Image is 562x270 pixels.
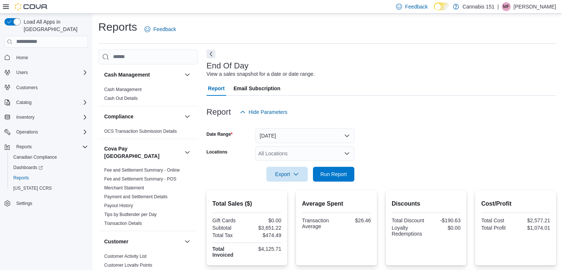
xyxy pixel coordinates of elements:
[13,68,31,77] button: Users
[428,217,460,223] div: -$190.63
[271,167,303,182] span: Export
[212,199,282,208] h2: Total Sales ($)
[13,165,43,171] span: Dashboards
[13,98,88,107] span: Catalog
[13,128,41,136] button: Operations
[405,3,428,10] span: Feedback
[255,128,354,143] button: [DATE]
[13,142,88,151] span: Reports
[16,70,28,75] span: Users
[142,22,179,37] a: Feedback
[212,217,245,223] div: Gift Cards
[104,194,167,200] span: Payment and Settlement Details
[104,238,181,245] button: Customer
[248,217,281,223] div: $0.00
[104,167,180,173] span: Fee and Settlement Summary - Online
[104,253,147,259] span: Customer Activity List
[392,217,425,223] div: Total Discount
[481,217,514,223] div: Total Cost
[434,3,449,10] input: Dark Mode
[248,246,281,252] div: $4,125.71
[153,26,176,33] span: Feedback
[13,53,88,62] span: Home
[237,105,290,119] button: Hide Parameters
[104,176,176,182] a: Fee and Settlement Summary - POS
[10,173,32,182] a: Reports
[10,153,60,162] a: Canadian Compliance
[98,85,198,106] div: Cash Management
[13,199,35,208] a: Settings
[207,131,233,137] label: Date Range
[1,82,91,93] button: Customers
[16,55,28,61] span: Home
[183,237,192,246] button: Customer
[98,166,198,231] div: Cova Pay [GEOGRAPHIC_DATA]
[481,225,514,231] div: Total Profit
[1,198,91,209] button: Settings
[104,87,142,92] a: Cash Management
[1,127,91,137] button: Operations
[16,129,38,135] span: Operations
[104,203,133,208] a: Payout History
[16,144,32,150] span: Reports
[98,20,137,34] h1: Reports
[104,212,157,217] a: Tips by Budtender per Day
[266,167,308,182] button: Export
[104,185,144,190] a: Merchant Statement
[13,128,88,136] span: Operations
[514,2,556,11] p: [PERSON_NAME]
[104,96,138,101] a: Cash Out Details
[16,114,34,120] span: Inventory
[13,98,34,107] button: Catalog
[503,2,509,11] span: MF
[16,85,38,91] span: Customers
[208,81,225,96] span: Report
[481,199,550,208] h2: Cost/Profit
[13,199,88,208] span: Settings
[104,203,133,209] span: Payout History
[1,142,91,152] button: Reports
[13,185,52,191] span: [US_STATE] CCRS
[104,71,150,78] h3: Cash Management
[1,112,91,122] button: Inventory
[13,68,88,77] span: Users
[4,49,88,228] nav: Complex example
[463,2,494,11] p: Cannabis 151
[502,2,511,11] div: Michael Fronte
[104,263,152,268] a: Customer Loyalty Points
[207,149,228,155] label: Locations
[517,225,550,231] div: $1,074.01
[392,225,425,237] div: Loyalty Redemptions
[7,173,91,183] button: Reports
[13,83,41,92] a: Customers
[104,95,138,101] span: Cash Out Details
[207,50,215,58] button: Next
[302,217,335,229] div: Transaction Average
[183,70,192,79] button: Cash Management
[338,217,371,223] div: $26.46
[10,184,55,193] a: [US_STATE] CCRS
[207,61,249,70] h3: End Of Day
[10,163,88,172] span: Dashboards
[248,232,281,238] div: $474.49
[13,83,88,92] span: Customers
[428,225,460,231] div: $0.00
[183,112,192,121] button: Compliance
[16,200,32,206] span: Settings
[207,108,231,117] h3: Report
[104,71,181,78] button: Cash Management
[517,217,550,223] div: $2,577.21
[98,127,198,139] div: Compliance
[15,3,48,10] img: Cova
[249,108,287,116] span: Hide Parameters
[10,184,88,193] span: Washington CCRS
[320,171,347,178] span: Run Report
[104,238,128,245] h3: Customer
[104,145,181,160] button: Cova Pay [GEOGRAPHIC_DATA]
[104,128,177,134] span: OCS Transaction Submission Details
[104,113,133,120] h3: Compliance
